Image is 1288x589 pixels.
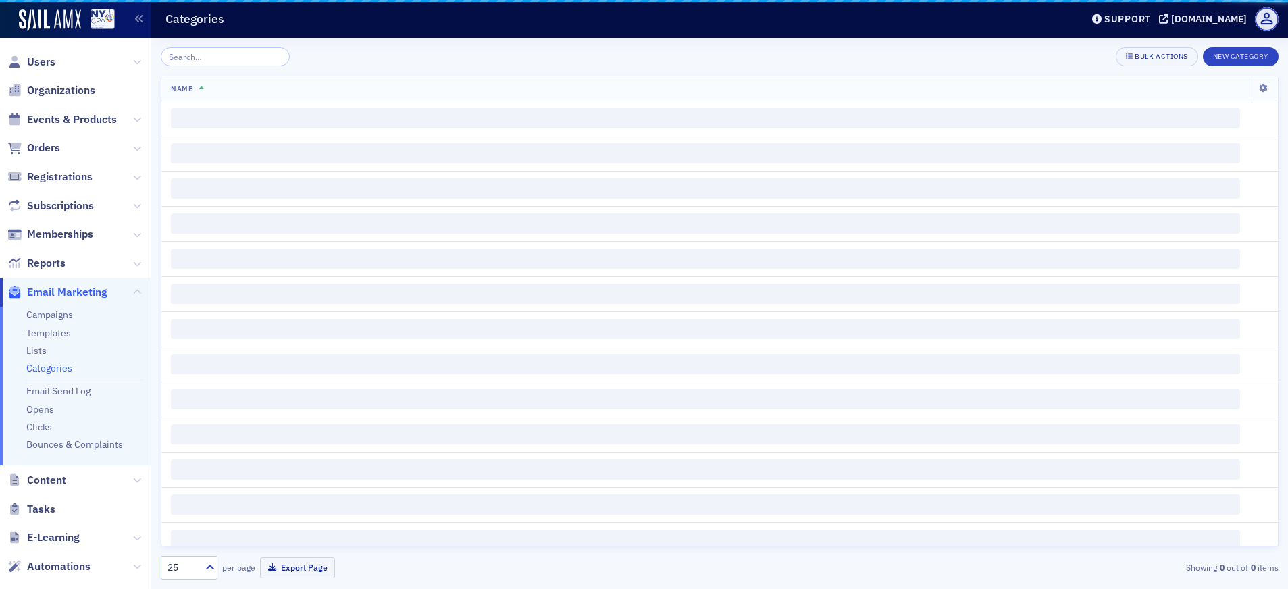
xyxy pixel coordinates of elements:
[7,473,66,488] a: Content
[7,140,60,155] a: Orders
[7,502,55,517] a: Tasks
[171,249,1240,269] span: ‌
[26,403,54,415] a: Opens
[7,83,95,98] a: Organizations
[27,55,55,70] span: Users
[27,199,94,213] span: Subscriptions
[26,327,71,339] a: Templates
[171,143,1240,163] span: ‌
[27,83,95,98] span: Organizations
[171,284,1240,304] span: ‌
[27,559,91,574] span: Automations
[171,530,1240,550] span: ‌
[7,112,117,127] a: Events & Products
[26,438,123,451] a: Bounces & Complaints
[1255,7,1279,31] span: Profile
[7,256,66,271] a: Reports
[27,170,93,184] span: Registrations
[7,285,107,300] a: Email Marketing
[1217,561,1227,573] strong: 0
[1104,13,1151,25] div: Support
[1159,14,1252,24] button: [DOMAIN_NAME]
[27,112,117,127] span: Events & Products
[171,424,1240,444] span: ‌
[168,561,197,575] div: 25
[7,199,94,213] a: Subscriptions
[7,530,80,545] a: E-Learning
[91,9,115,30] img: SailAMX
[27,473,66,488] span: Content
[26,344,47,357] a: Lists
[1248,561,1258,573] strong: 0
[27,140,60,155] span: Orders
[915,561,1279,573] div: Showing out of items
[171,389,1240,409] span: ‌
[222,561,255,573] label: per page
[165,11,224,27] h1: Categories
[171,354,1240,374] span: ‌
[1203,47,1279,66] button: New Category
[7,227,93,242] a: Memberships
[26,362,72,374] a: Categories
[171,108,1240,128] span: ‌
[7,55,55,70] a: Users
[7,559,91,574] a: Automations
[26,385,91,397] a: Email Send Log
[27,530,80,545] span: E-Learning
[171,494,1240,515] span: ‌
[1171,13,1247,25] div: [DOMAIN_NAME]
[81,9,115,32] a: View Homepage
[171,213,1240,234] span: ‌
[27,227,93,242] span: Memberships
[171,84,192,93] span: Name
[26,421,52,433] a: Clicks
[27,502,55,517] span: Tasks
[27,285,107,300] span: Email Marketing
[171,178,1240,199] span: ‌
[171,319,1240,339] span: ‌
[27,256,66,271] span: Reports
[260,557,335,578] button: Export Page
[1116,47,1197,66] button: Bulk Actions
[161,47,290,66] input: Search…
[1203,49,1279,61] a: New Category
[26,309,73,321] a: Campaigns
[171,459,1240,480] span: ‌
[19,9,81,31] img: SailAMX
[7,170,93,184] a: Registrations
[1135,53,1187,60] div: Bulk Actions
